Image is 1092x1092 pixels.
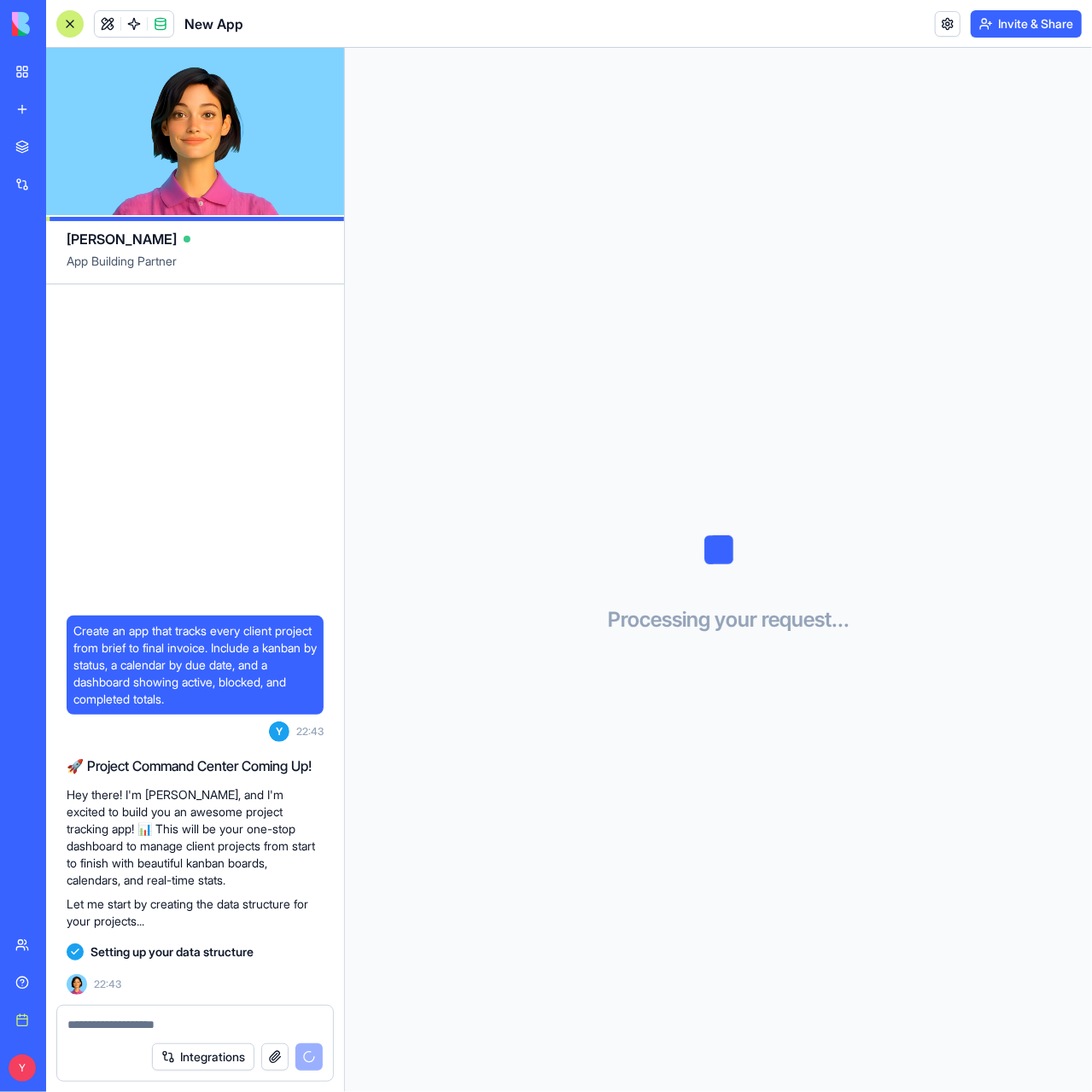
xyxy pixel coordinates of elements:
[296,725,324,739] span: 22:43
[844,606,850,634] span: .
[971,10,1082,38] button: Invite & Share
[67,974,87,995] img: Ella_00000_wcx2te.png
[67,253,324,283] span: App Building Partner
[269,721,289,742] span: Y
[184,14,243,34] h1: New App
[67,786,324,889] p: Hey there! I'm [PERSON_NAME], and I'm excited to build you an awesome project tracking app! 📊 Thi...
[67,229,177,249] span: [PERSON_NAME]
[9,1054,36,1082] span: Y
[67,756,324,776] h2: 🚀 Project Command Center Coming Up!
[73,622,317,708] span: Create an app that tracks every client project from brief to final invoice. Include a kanban by s...
[152,1043,254,1071] button: Integrations
[94,978,121,991] span: 22:43
[12,12,118,36] img: logo
[832,606,838,634] span: .
[587,606,850,634] h3: Processing your request
[838,606,844,634] span: .
[91,943,254,961] span: Setting up your data structure
[67,896,324,930] p: Let me start by creating the data structure for your projects...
